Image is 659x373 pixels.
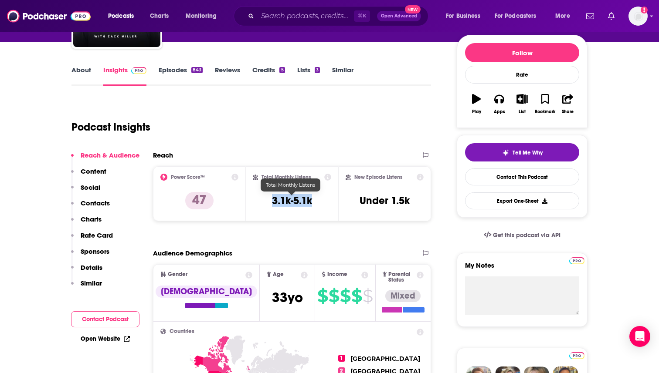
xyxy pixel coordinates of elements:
[185,192,214,209] p: 47
[446,10,480,22] span: For Business
[569,256,584,264] a: Pro website
[533,88,556,120] button: Bookmark
[81,151,139,159] p: Reach & Audience
[81,231,113,239] p: Rate Card
[81,279,102,287] p: Similar
[242,6,437,26] div: Search podcasts, credits, & more...
[405,5,421,13] span: New
[71,311,139,327] button: Contact Podcast
[81,183,100,192] p: Social
[317,289,328,303] span: $
[628,7,648,26] img: User Profile
[153,151,173,159] h2: Reach
[465,88,488,120] button: Play
[381,14,417,18] span: Open Advanced
[338,355,345,362] span: 1
[191,67,203,73] div: 843
[272,289,303,306] span: 33 yo
[519,109,526,114] div: List
[262,174,311,180] h2: Total Monthly Listens
[329,289,339,303] span: $
[170,329,194,334] span: Countries
[273,272,284,277] span: Age
[297,66,320,86] a: Lists3
[465,168,579,185] a: Contact This Podcast
[71,231,113,247] button: Rate Card
[388,272,415,283] span: Parental Status
[180,9,228,23] button: open menu
[266,182,315,188] span: Total Monthly Listens
[493,232,560,239] span: Get this podcast via API
[71,279,102,295] button: Similar
[377,11,421,21] button: Open AdvancedNew
[385,290,421,302] div: Mixed
[252,66,285,86] a: Credits5
[555,10,570,22] span: More
[71,199,110,215] button: Contacts
[562,109,574,114] div: Share
[71,247,109,263] button: Sponsors
[71,121,150,134] h1: Podcast Insights
[360,194,410,207] h3: Under 1.5k
[7,8,91,24] a: Podchaser - Follow, Share and Rate Podcasts
[332,66,353,86] a: Similar
[186,10,217,22] span: Monitoring
[569,351,584,359] a: Pro website
[363,289,373,303] span: $
[71,151,139,167] button: Reach & Audience
[628,7,648,26] button: Show profile menu
[258,9,354,23] input: Search podcasts, credits, & more...
[465,43,579,62] button: Follow
[156,286,257,298] div: [DEMOGRAPHIC_DATA]
[465,261,579,276] label: My Notes
[465,143,579,161] button: tell me why sparkleTell Me Why
[641,7,648,13] svg: Add a profile image
[569,352,584,359] img: Podchaser Pro
[465,66,579,84] div: Rate
[71,183,100,199] button: Social
[81,263,102,272] p: Details
[569,257,584,264] img: Podchaser Pro
[354,10,370,22] span: ⌘ K
[81,215,102,223] p: Charts
[81,199,110,207] p: Contacts
[71,66,91,86] a: About
[159,66,203,86] a: Episodes843
[557,88,579,120] button: Share
[350,355,420,363] span: [GEOGRAPHIC_DATA]
[108,10,134,22] span: Podcasts
[168,272,187,277] span: Gender
[535,109,555,114] div: Bookmark
[488,88,510,120] button: Apps
[315,67,320,73] div: 3
[327,272,347,277] span: Income
[340,289,350,303] span: $
[150,10,169,22] span: Charts
[502,149,509,156] img: tell me why sparkle
[71,263,102,279] button: Details
[477,225,567,246] a: Get this podcast via API
[103,66,146,86] a: InsightsPodchaser Pro
[549,9,581,23] button: open menu
[171,174,205,180] h2: Power Score™
[81,247,109,255] p: Sponsors
[153,249,232,257] h2: Audience Demographics
[215,66,240,86] a: Reviews
[71,167,106,183] button: Content
[583,9,598,24] a: Show notifications dropdown
[494,109,505,114] div: Apps
[81,335,130,343] a: Open Website
[465,192,579,209] button: Export One-Sheet
[144,9,174,23] a: Charts
[472,109,481,114] div: Play
[279,67,285,73] div: 5
[489,9,549,23] button: open menu
[629,326,650,347] div: Open Intercom Messenger
[102,9,145,23] button: open menu
[354,174,402,180] h2: New Episode Listens
[440,9,491,23] button: open menu
[628,7,648,26] span: Logged in as ellerylsmith123
[351,289,362,303] span: $
[605,9,618,24] a: Show notifications dropdown
[511,88,533,120] button: List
